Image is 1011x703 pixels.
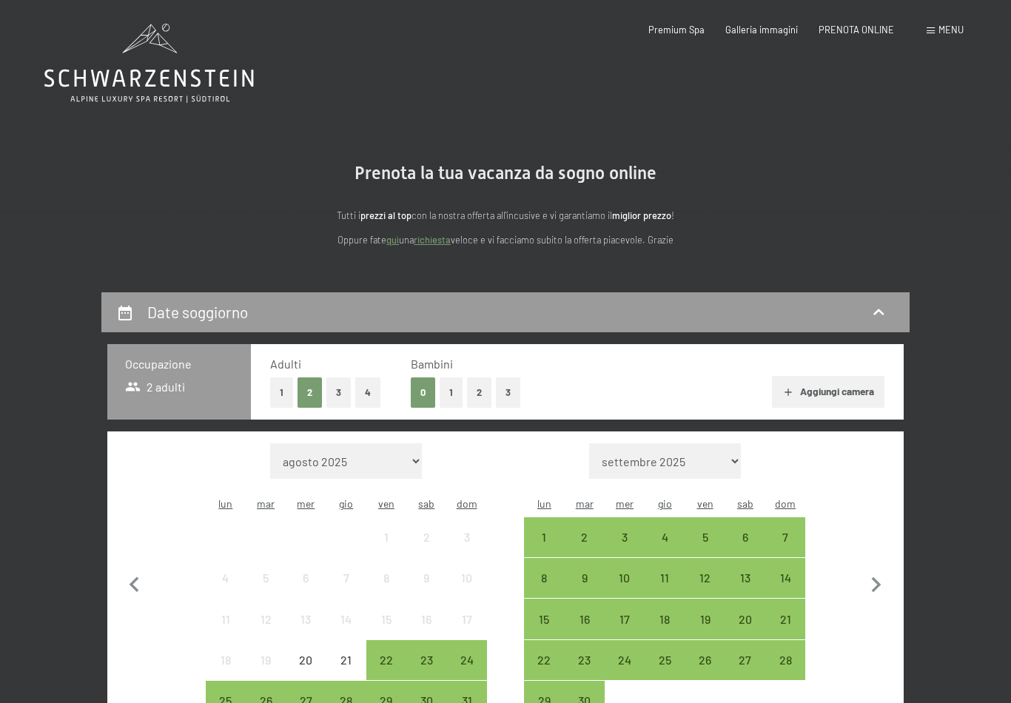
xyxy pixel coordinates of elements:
div: arrivo/check-in possibile [605,640,645,680]
div: arrivo/check-in non effettuabile [366,599,406,639]
div: 10 [448,572,485,609]
div: Mon Sep 01 2025 [524,517,564,557]
button: 4 [355,377,380,408]
div: arrivo/check-in possibile [524,558,564,598]
abbr: sabato [737,497,753,510]
div: Sun Aug 10 2025 [446,558,486,598]
abbr: sabato [418,497,434,510]
abbr: giovedì [339,497,353,510]
div: Fri Sep 26 2025 [685,640,725,680]
div: arrivo/check-in non effettuabile [366,558,406,598]
span: 2 adulti [125,379,185,395]
div: Mon Aug 18 2025 [206,640,246,680]
p: Oppure fate una veloce e vi facciamo subito la offerta piacevole. Grazie [209,232,802,247]
div: 1 [368,531,405,568]
div: arrivo/check-in possibile [565,640,605,680]
div: 21 [328,654,365,691]
div: Fri Sep 12 2025 [685,558,725,598]
div: Fri Sep 19 2025 [685,599,725,639]
div: 5 [247,572,284,609]
div: Sat Sep 20 2025 [725,599,765,639]
div: Sun Aug 03 2025 [446,517,486,557]
div: arrivo/check-in possibile [406,640,446,680]
div: Wed Aug 06 2025 [286,558,326,598]
div: arrivo/check-in possibile [645,599,685,639]
div: 3 [606,531,643,568]
div: arrivo/check-in non effettuabile [406,599,446,639]
div: Sat Aug 16 2025 [406,599,446,639]
div: 12 [247,613,284,650]
div: Thu Aug 07 2025 [326,558,366,598]
div: Wed Sep 03 2025 [605,517,645,557]
strong: miglior prezzo [612,209,671,221]
a: richiesta [414,234,451,246]
div: arrivo/check-in non effettuabile [326,599,366,639]
div: 4 [646,531,683,568]
div: 12 [686,572,723,609]
div: 18 [207,654,244,691]
div: 17 [448,613,485,650]
p: Tutti i con la nostra offerta all'incusive e vi garantiamo il ! [209,208,802,223]
div: Tue Sep 16 2025 [565,599,605,639]
div: 22 [368,654,405,691]
button: 1 [440,377,463,408]
div: Wed Sep 10 2025 [605,558,645,598]
div: arrivo/check-in possibile [765,599,805,639]
div: arrivo/check-in possibile [366,640,406,680]
div: 24 [606,654,643,691]
div: Sat Aug 09 2025 [406,558,446,598]
div: arrivo/check-in possibile [725,640,765,680]
button: 2 [467,377,491,408]
div: arrivo/check-in possibile [446,640,486,680]
div: arrivo/check-in non effettuabile [406,558,446,598]
button: 3 [496,377,520,408]
div: 21 [767,613,804,650]
span: Premium Spa [648,24,705,36]
div: arrivo/check-in possibile [605,558,645,598]
div: 24 [448,654,485,691]
div: Thu Aug 21 2025 [326,640,366,680]
div: Sun Sep 07 2025 [765,517,805,557]
div: 16 [566,613,603,650]
div: arrivo/check-in possibile [645,640,685,680]
div: Fri Aug 15 2025 [366,599,406,639]
div: Tue Sep 02 2025 [565,517,605,557]
div: Thu Aug 14 2025 [326,599,366,639]
div: arrivo/check-in possibile [524,640,564,680]
div: arrivo/check-in non effettuabile [366,517,406,557]
div: Thu Sep 11 2025 [645,558,685,598]
div: arrivo/check-in non effettuabile [446,517,486,557]
div: Wed Sep 17 2025 [605,599,645,639]
div: 16 [408,613,445,650]
a: quì [386,234,399,246]
div: arrivo/check-in non effettuabile [206,640,246,680]
div: 11 [646,572,683,609]
div: 28 [767,654,804,691]
div: Wed Aug 20 2025 [286,640,326,680]
div: arrivo/check-in non effettuabile [206,599,246,639]
div: 2 [566,531,603,568]
div: Wed Sep 24 2025 [605,640,645,680]
div: Sun Aug 17 2025 [446,599,486,639]
div: arrivo/check-in possibile [765,640,805,680]
div: Sat Sep 13 2025 [725,558,765,598]
div: Sat Sep 27 2025 [725,640,765,680]
div: Fri Aug 08 2025 [366,558,406,598]
div: 26 [686,654,723,691]
a: Galleria immagini [725,24,798,36]
div: Sun Sep 28 2025 [765,640,805,680]
div: 4 [207,572,244,609]
abbr: lunedì [218,497,232,510]
abbr: venerdì [378,497,394,510]
h3: Occupazione [125,356,233,372]
div: arrivo/check-in possibile [605,599,645,639]
div: 20 [727,613,764,650]
div: 19 [686,613,723,650]
div: arrivo/check-in non effettuabile [286,558,326,598]
div: Sun Sep 14 2025 [765,558,805,598]
span: Menu [938,24,964,36]
div: arrivo/check-in non effettuabile [246,599,286,639]
h2: Date soggiorno [147,303,248,321]
div: 7 [767,531,804,568]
